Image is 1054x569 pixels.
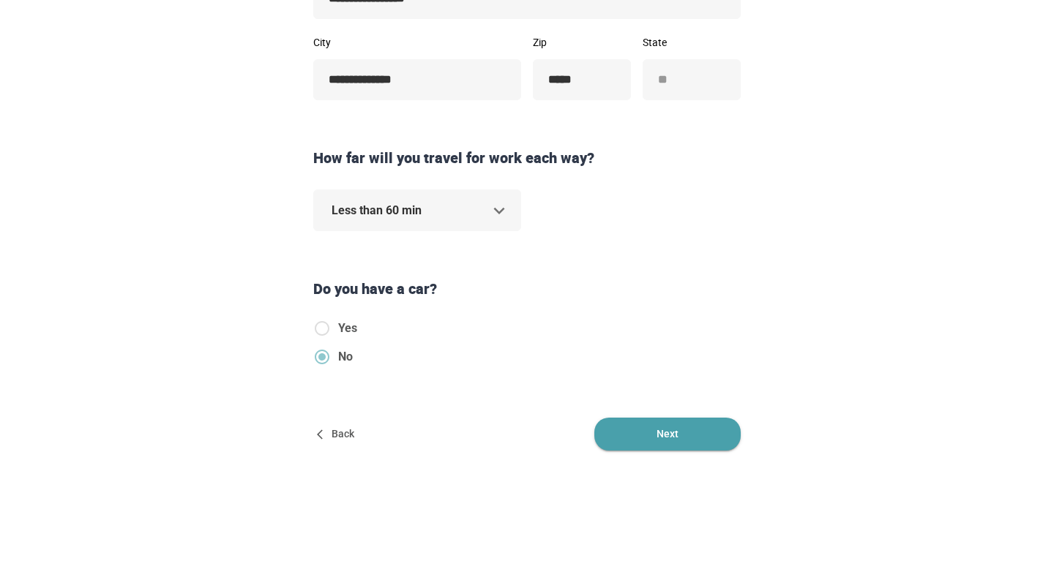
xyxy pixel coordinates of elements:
label: State [643,37,741,48]
div: Less than 60 min [313,189,521,231]
div: How far will you travel for work each way? [307,148,747,169]
button: Back [313,418,360,451]
div: Do you have a car? [307,279,747,300]
label: City [313,37,521,48]
button: Next [594,418,741,451]
div: hasCar [313,320,369,377]
span: Yes [338,320,357,337]
span: No [338,348,353,366]
label: Zip [533,37,631,48]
